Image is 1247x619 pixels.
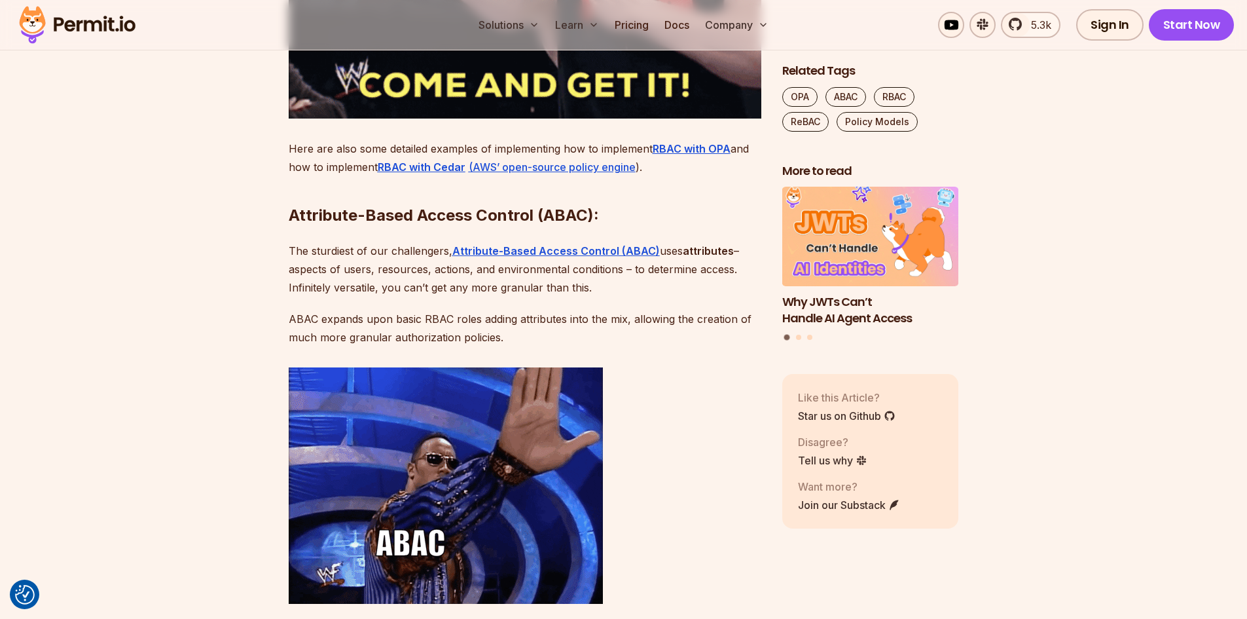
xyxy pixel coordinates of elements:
[782,63,959,79] h2: Related Tags
[289,140,761,176] p: Here are also some detailed examples of implementing how to implement and how to implement ).
[1023,17,1051,33] span: 5.3k
[782,187,959,327] li: 1 of 3
[798,434,867,450] p: Disagree?
[782,87,818,107] a: OPA
[874,87,914,107] a: RBAC
[469,160,636,174] a: (AWS’ open-source policy engine
[796,335,801,341] button: Go to slide 2
[1001,12,1060,38] a: 5.3k
[289,310,761,347] p: ABAC expands upon basic RBAC roles adding attributes into the mix, allowing the creation of much ...
[782,187,959,327] a: Why JWTs Can’t Handle AI Agent AccessWhy JWTs Can’t Handle AI Agent Access
[683,244,734,257] strong: attributes
[798,497,900,513] a: Join our Substack
[15,585,35,605] img: Revisit consent button
[798,390,895,405] p: Like this Article?
[653,142,731,155] a: RBAC with OPA
[782,187,959,343] div: Posts
[289,242,761,297] p: The sturdiest of our challengers, uses – aspects of users, resources, actions, and environmental ...
[289,367,603,604] img: ezgif-3-034d82aee6.gif
[378,160,465,174] a: RBAC with Cedar
[807,335,812,341] button: Go to slide 3
[15,585,35,605] button: Consent Preferences
[550,12,604,38] button: Learn
[659,12,695,38] a: Docs
[782,187,959,287] img: Why JWTs Can’t Handle AI Agent Access
[289,153,761,226] h2: Attribute-Based Access Control (ABAC):
[473,12,545,38] button: Solutions
[1149,9,1235,41] a: Start Now
[782,112,829,132] a: ReBAC
[782,163,959,179] h2: More to read
[784,335,790,341] button: Go to slide 1
[452,244,660,257] a: Attribute-Based Access Control (ABAC)
[825,87,866,107] a: ABAC
[609,12,654,38] a: Pricing
[1076,9,1144,41] a: Sign In
[798,408,895,424] a: Star us on Github
[782,294,959,327] h3: Why JWTs Can’t Handle AI Agent Access
[700,12,774,38] button: Company
[798,453,867,468] a: Tell us why
[798,479,900,495] p: Want more?
[837,112,918,132] a: Policy Models
[13,3,141,47] img: Permit logo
